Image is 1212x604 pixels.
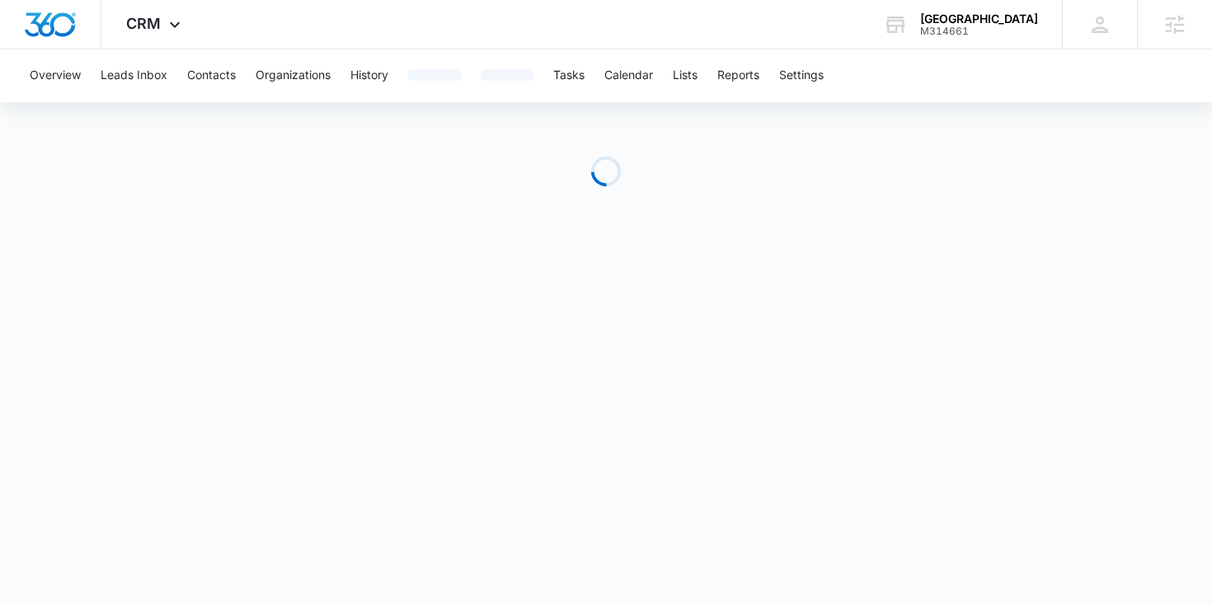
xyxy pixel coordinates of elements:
span: CRM [126,15,161,32]
button: Reports [717,49,759,102]
button: Organizations [256,49,331,102]
button: Calendar [604,49,653,102]
button: Contacts [187,49,236,102]
button: Settings [779,49,824,102]
button: Leads Inbox [101,49,167,102]
button: History [350,49,388,102]
div: account id [920,26,1038,37]
button: Tasks [553,49,585,102]
button: Overview [30,49,81,102]
button: Lists [673,49,698,102]
div: account name [920,12,1038,26]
